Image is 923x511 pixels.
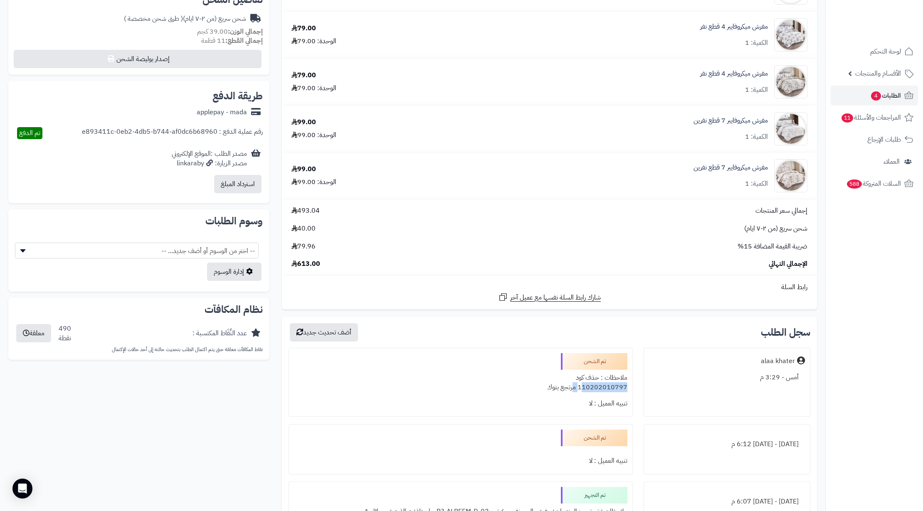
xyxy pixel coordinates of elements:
a: المراجعات والأسئلة11 [831,108,918,128]
div: الوحدة: 99.00 [291,177,336,187]
span: طلبات الإرجاع [867,134,901,145]
h3: سجل الطلب [761,327,810,337]
div: 99.00 [291,118,316,127]
div: أمس - 3:29 م [649,369,805,386]
div: 79.00 [291,71,316,80]
div: نقطة [59,334,71,343]
button: أضف تحديث جديد [290,323,358,341]
div: تنبيه العميل : لا [294,396,627,412]
div: الوحدة: 79.00 [291,84,336,93]
div: مصدر الزيارة: linkaraby [172,159,247,168]
a: لوحة التحكم [831,42,918,61]
div: تنبيه العميل : لا [294,453,627,469]
a: الطلبات4 [831,86,918,106]
span: ضريبة القيمة المضافة 15% [738,242,807,251]
a: مفرش ميكروفايبر 4 قطع نفر [700,22,768,32]
span: 4 [871,91,881,101]
div: [DATE] - [DATE] 6:12 م [649,436,805,452]
span: -- اختر من الوسوم أو أضف جديد... -- [15,243,259,258]
span: المراجعات والأسئلة [841,112,901,123]
span: 79.96 [291,242,316,251]
div: Open Intercom Messenger [12,479,32,499]
div: الكمية: 1 [745,85,768,95]
a: العملاء [831,152,918,172]
span: شحن سريع (من ٢-٧ ايام) [744,224,807,233]
div: الكمية: 1 [745,38,768,48]
span: 493.04 [291,206,320,216]
strong: إجمالي القطع: [225,36,263,46]
button: معلقة [16,324,51,342]
div: ملاحظات : حذف كود 110202010797 مرتجع بتوك [294,370,627,396]
img: logo-2.png [866,21,915,39]
button: استرداد المبلغ [214,175,262,193]
span: لوحة التحكم [870,46,901,57]
div: تم الشحن [561,430,627,446]
span: ( طرق شحن مخصصة ) [124,14,183,24]
span: شارك رابط السلة نفسها مع عميل آخر [510,293,601,302]
div: [DATE] - [DATE] 6:07 م [649,494,805,510]
div: الكمية: 1 [745,179,768,189]
span: -- اختر من الوسوم أو أضف جديد... -- [15,243,258,259]
h2: نظام المكافآت [15,305,263,314]
h2: طريقة الدفع [212,91,263,101]
a: مفرش ميكروفايبر 7 قطع نفرين [693,163,768,172]
strong: إجمالي الوزن: [228,27,263,37]
div: تم الشحن [561,353,627,370]
div: الوحدة: 79.00 [291,37,336,46]
p: نقاط المكافآت معلقة حتى يتم اكتمال الطلب بتحديث حالته إلى أحد حالات الإكتمال [15,346,263,353]
a: السلات المتروكة588 [831,174,918,194]
div: شحن سريع (من ٢-٧ ايام) [124,14,246,24]
small: 11 قطعة [201,36,263,46]
span: 588 [847,179,862,189]
div: رابط السلة [285,283,814,292]
small: 39.00 كجم [197,27,263,37]
div: مصدر الطلب :الموقع الإلكتروني [172,149,247,168]
a: طلبات الإرجاع [831,130,918,150]
h2: وسوم الطلبات [15,216,263,226]
span: إجمالي سعر المنتجات [755,206,807,216]
span: تم الدفع [19,128,40,138]
span: 40.00 [291,224,316,233]
button: إصدار بوليصة الشحن [14,50,262,68]
a: شارك رابط السلة نفسها مع عميل آخر [498,292,601,302]
span: 613.00 [291,259,320,269]
a: إدارة الوسوم [207,263,262,281]
div: الوحدة: 99.00 [291,130,336,140]
a: مفرش ميكروفايبر 7 قطع نفرين [693,116,768,125]
div: alaa khater [761,356,795,366]
div: 99.00 [291,165,316,174]
div: رقم عملية الدفع : e893411c-0eb2-4db5-b744-af0dc6b68960 [82,127,263,139]
div: applepay - mada [197,108,247,117]
span: الإجمالي النهائي [769,259,807,269]
img: 1752907550-1-90x90.jpg [775,112,807,145]
img: 1752908063-1-90x90.jpg [775,159,807,192]
span: 11 [842,113,853,123]
span: العملاء [884,156,900,167]
div: الكمية: 1 [745,132,768,142]
span: السلات المتروكة [846,178,901,189]
img: 1752752469-1-90x90.jpg [775,18,807,52]
div: 79.00 [291,24,316,33]
span: الطلبات [870,90,901,101]
div: تم التجهيز [561,487,627,504]
div: عدد النِّقَاط المكتسبة : [192,329,247,338]
img: 1752754070-1-90x90.jpg [775,65,807,98]
a: مفرش ميكروفايبر 4 قطع نفر [700,69,768,79]
div: 490 [59,324,71,343]
span: الأقسام والمنتجات [855,68,901,79]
